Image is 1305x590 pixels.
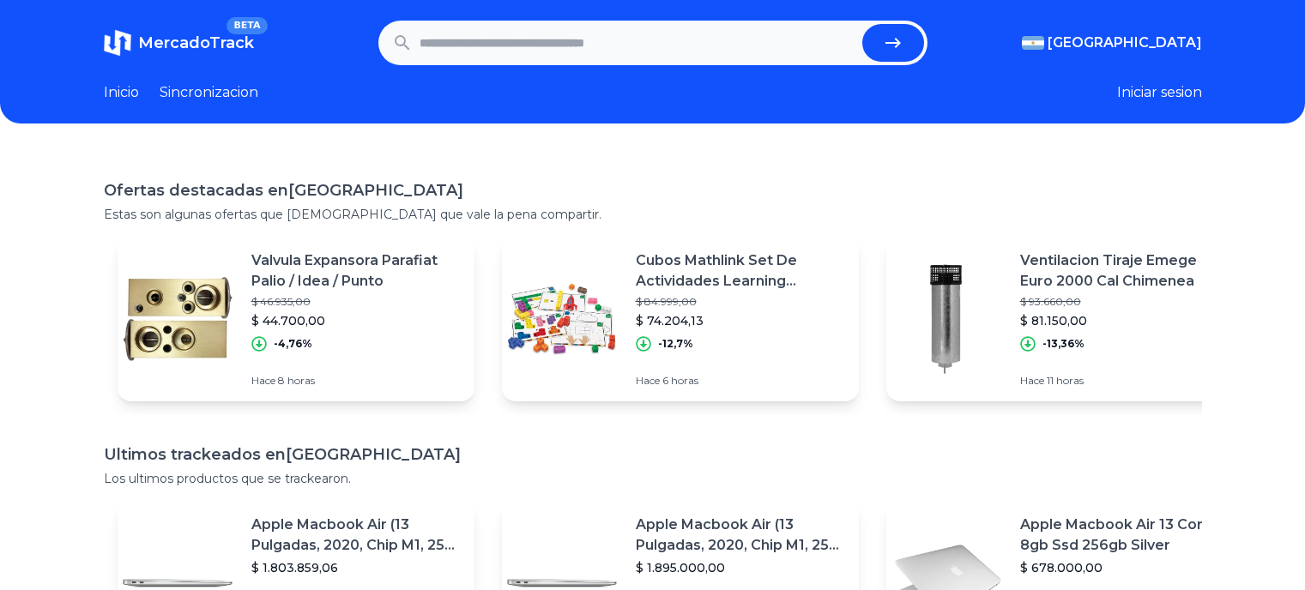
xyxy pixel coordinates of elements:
[502,237,859,401] a: Featured imageCubos Mathlink Set De Actividades Learning Resources$ 84.999,00$ 74.204,13-12,7%Hac...
[104,206,1202,223] p: Estas son algunas ofertas que [DEMOGRAPHIC_DATA] que vale la pena compartir.
[636,515,845,556] p: Apple Macbook Air (13 Pulgadas, 2020, Chip M1, 256 Gb De Ssd, 8 Gb De Ram) - Plata
[227,17,267,34] span: BETA
[502,259,622,379] img: Featured image
[251,295,461,309] p: $ 46.935,00
[251,374,461,388] p: Hace 8 horas
[160,82,258,103] a: Sincronizacion
[1020,515,1229,556] p: Apple Macbook Air 13 Core I5 8gb Ssd 256gb Silver
[274,337,312,351] p: -4,76%
[636,312,845,329] p: $ 74.204,13
[636,295,845,309] p: $ 84.999,00
[1042,337,1084,351] p: -13,36%
[1020,250,1229,292] p: Ventilacion Tiraje Emege Euro 2000 Cal Chimenea
[1022,36,1044,50] img: Argentina
[104,470,1202,487] p: Los ultimos productos que se trackearon.
[118,259,238,379] img: Featured image
[1117,82,1202,103] button: Iniciar sesion
[658,337,693,351] p: -12,7%
[118,237,474,401] a: Featured imageValvula Expansora Parafiat Palio / Idea / Punto$ 46.935,00$ 44.700,00-4,76%Hace 8 h...
[138,33,254,52] span: MercadoTrack
[104,29,131,57] img: MercadoTrack
[1022,33,1202,53] button: [GEOGRAPHIC_DATA]
[104,82,139,103] a: Inicio
[636,374,845,388] p: Hace 6 horas
[886,259,1006,379] img: Featured image
[636,250,845,292] p: Cubos Mathlink Set De Actividades Learning Resources
[251,515,461,556] p: Apple Macbook Air (13 Pulgadas, 2020, Chip M1, 256 Gb De Ssd, 8 Gb De Ram) - Plata
[251,250,461,292] p: Valvula Expansora Parafiat Palio / Idea / Punto
[104,29,254,57] a: MercadoTrackBETA
[1020,374,1229,388] p: Hace 11 horas
[1020,559,1229,576] p: $ 678.000,00
[104,178,1202,202] h1: Ofertas destacadas en [GEOGRAPHIC_DATA]
[1020,312,1229,329] p: $ 81.150,00
[1048,33,1202,53] span: [GEOGRAPHIC_DATA]
[251,312,461,329] p: $ 44.700,00
[251,559,461,576] p: $ 1.803.859,06
[104,442,1202,467] h1: Ultimos trackeados en [GEOGRAPHIC_DATA]
[886,237,1243,401] a: Featured imageVentilacion Tiraje Emege Euro 2000 Cal Chimenea$ 93.660,00$ 81.150,00-13,36%Hace 11...
[636,559,845,576] p: $ 1.895.000,00
[1020,295,1229,309] p: $ 93.660,00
